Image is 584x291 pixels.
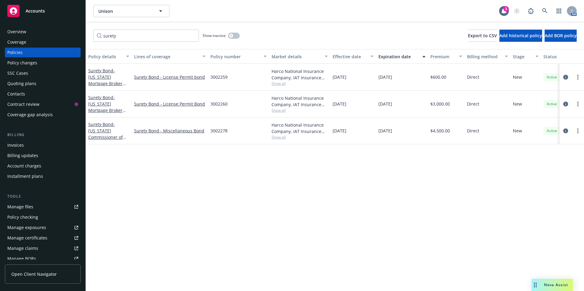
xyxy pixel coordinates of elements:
a: Contacts [5,89,81,99]
div: Expiration date [378,53,419,60]
a: Policy checking [5,212,81,222]
a: Accounts [5,2,81,20]
span: Direct [467,74,479,80]
div: Overview [7,27,26,37]
a: Surety Bond [88,121,123,166]
a: Surety Bond [88,68,122,93]
button: Policy number [208,49,269,64]
a: Switch app [553,5,565,17]
div: Effective date [333,53,367,60]
button: Unison [93,5,170,17]
div: Policy number [210,53,260,60]
button: Nova Assist [531,279,573,291]
span: New [513,101,522,107]
a: Invoices [5,140,81,150]
div: Billing method [467,53,501,60]
span: Add historical policy [499,33,542,38]
span: Unison [98,8,151,14]
span: Direct [467,128,479,134]
div: Contacts [7,89,25,99]
a: more [574,74,582,81]
span: 3002278 [210,128,228,134]
div: Coverage [7,37,26,47]
span: Show inactive [203,33,226,38]
a: circleInformation [562,127,569,135]
a: Manage BORs [5,254,81,264]
span: Add BOR policy [545,33,577,38]
button: Lines of coverage [132,49,208,64]
a: Coverage [5,37,81,47]
a: SSC Cases [5,68,81,78]
button: Billing method [465,49,510,64]
input: Filter by keyword... [93,30,199,42]
span: Show all [272,81,328,86]
a: Manage claims [5,243,81,253]
a: more [574,100,582,108]
div: Invoices [7,140,24,150]
span: [DATE] [378,74,392,80]
span: Active [546,74,558,80]
div: Policy checking [7,212,38,222]
a: Account charges [5,161,81,171]
span: Active [546,128,558,134]
div: Manage files [7,202,33,212]
span: Export to CSV [468,33,497,38]
button: Add BOR policy [545,30,577,42]
a: Installment plans [5,171,81,181]
button: Market details [269,49,330,64]
div: Harco National Insurance Company, IAT Insurance Group, Risk Placement Services, Inc. (RPS) [272,122,328,135]
div: Status [543,53,581,60]
a: Policies [5,48,81,57]
div: Installment plans [7,171,43,181]
span: [DATE] [378,101,392,107]
span: Open Client Navigator [11,271,57,277]
span: Nova Assist [544,282,568,287]
span: Show all [272,108,328,113]
a: Manage certificates [5,233,81,243]
a: Surety Bond [88,95,122,120]
div: Harco National Insurance Company, IAT Insurance Group, Risk Placement Services, Inc. (RPS) [272,95,328,108]
span: [DATE] [333,74,346,80]
div: Policies [7,48,23,57]
a: Manage exposures [5,223,81,232]
div: Policy details [88,53,122,60]
div: Manage claims [7,243,38,253]
a: Contract review [5,99,81,109]
div: Premium [430,53,455,60]
button: Add historical policy [499,30,542,42]
div: Stage [513,53,532,60]
span: New [513,74,522,80]
a: Policy changes [5,58,81,68]
div: Coverage gap analysis [7,110,53,120]
span: Active [546,101,558,107]
a: more [574,127,582,135]
span: 3002260 [210,101,228,107]
span: $4,500.00 [430,128,450,134]
div: SSC Cases [7,68,28,78]
button: Stage [510,49,541,64]
span: 3002259 [210,74,228,80]
a: circleInformation [562,100,569,108]
div: Lines of coverage [134,53,199,60]
div: Harco National Insurance Company, IAT Insurance Group, Risk Placement Services, Inc. (RPS) [272,68,328,81]
span: Accounts [26,9,45,13]
a: Billing updates [5,151,81,160]
div: Drag to move [531,279,539,291]
a: Coverage gap analysis [5,110,81,120]
a: circleInformation [562,74,569,81]
div: 3 [503,6,509,12]
a: Start snowing [511,5,523,17]
div: Billing updates [7,151,38,160]
button: Expiration date [376,49,428,64]
div: Policy changes [7,58,37,68]
span: Direct [467,101,479,107]
div: Manage exposures [7,223,46,232]
div: Manage certificates [7,233,47,243]
a: Surety Bond - License Permit Bond [134,101,206,107]
a: Overview [5,27,81,37]
div: Account charges [7,161,41,171]
div: Billing [5,132,81,138]
div: Quoting plans [7,79,36,88]
span: [DATE] [333,101,346,107]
